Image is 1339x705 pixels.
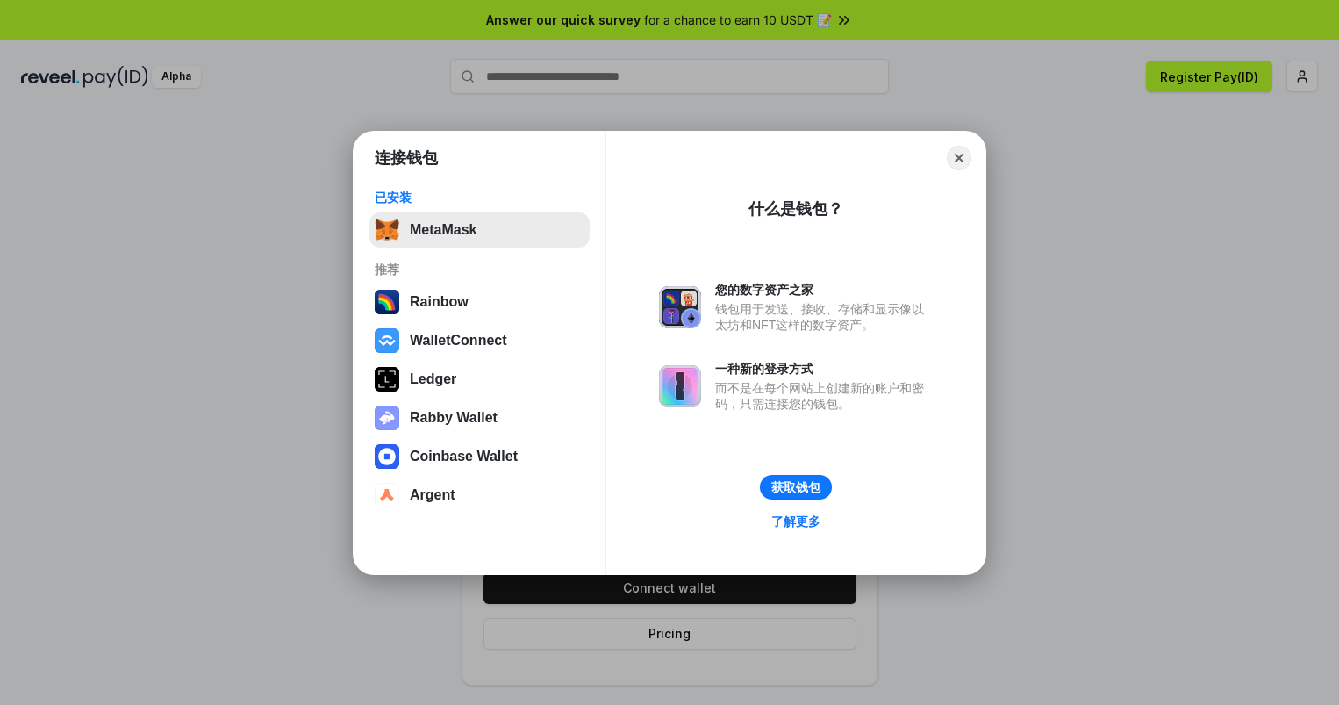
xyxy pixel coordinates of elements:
button: Ledger [369,362,590,397]
button: MetaMask [369,212,590,248]
div: Coinbase Wallet [410,449,518,464]
div: 而不是在每个网站上创建新的账户和密码，只需连接您的钱包。 [715,380,933,412]
button: Close [947,146,971,170]
h1: 连接钱包 [375,147,438,169]
button: Rabby Wallet [369,400,590,435]
a: 了解更多 [761,510,831,533]
div: Rainbow [410,294,469,310]
div: 获取钱包 [771,479,820,495]
div: MetaMask [410,222,476,238]
div: 您的数字资产之家 [715,282,933,298]
img: svg+xml,%3Csvg%20xmlns%3D%22http%3A%2F%2Fwww.w3.org%2F2000%2Fsvg%22%20fill%3D%22none%22%20viewBox... [659,286,701,328]
button: Argent [369,478,590,513]
div: Rabby Wallet [410,410,498,426]
div: 钱包用于发送、接收、存储和显示像以太坊和NFT这样的数字资产。 [715,301,933,333]
div: 了解更多 [771,514,820,529]
img: svg+xml,%3Csvg%20width%3D%22120%22%20height%3D%22120%22%20viewBox%3D%220%200%20120%20120%22%20fil... [375,290,399,314]
div: Argent [410,487,455,503]
img: svg+xml,%3Csvg%20xmlns%3D%22http%3A%2F%2Fwww.w3.org%2F2000%2Fsvg%22%20width%3D%2228%22%20height%3... [375,367,399,392]
button: WalletConnect [369,323,590,358]
img: svg+xml,%3Csvg%20xmlns%3D%22http%3A%2F%2Fwww.w3.org%2F2000%2Fsvg%22%20fill%3D%22none%22%20viewBox... [659,365,701,407]
div: WalletConnect [410,333,507,349]
button: Rainbow [369,284,590,320]
button: Coinbase Wallet [369,439,590,474]
img: svg+xml,%3Csvg%20width%3D%2228%22%20height%3D%2228%22%20viewBox%3D%220%200%2028%2028%22%20fill%3D... [375,328,399,353]
div: 推荐 [375,262,584,277]
img: svg+xml,%3Csvg%20fill%3D%22none%22%20height%3D%2233%22%20viewBox%3D%220%200%2035%2033%22%20width%... [375,218,399,242]
img: svg+xml,%3Csvg%20width%3D%2228%22%20height%3D%2228%22%20viewBox%3D%220%200%2028%2028%22%20fill%3D... [375,444,399,469]
button: 获取钱包 [760,475,832,500]
div: 一种新的登录方式 [715,361,933,377]
div: Ledger [410,371,456,387]
div: 已安装 [375,190,584,205]
img: svg+xml,%3Csvg%20width%3D%2228%22%20height%3D%2228%22%20viewBox%3D%220%200%2028%2028%22%20fill%3D... [375,483,399,507]
img: svg+xml,%3Csvg%20xmlns%3D%22http%3A%2F%2Fwww.w3.org%2F2000%2Fsvg%22%20fill%3D%22none%22%20viewBox... [375,406,399,430]
div: 什么是钱包？ [748,198,843,219]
